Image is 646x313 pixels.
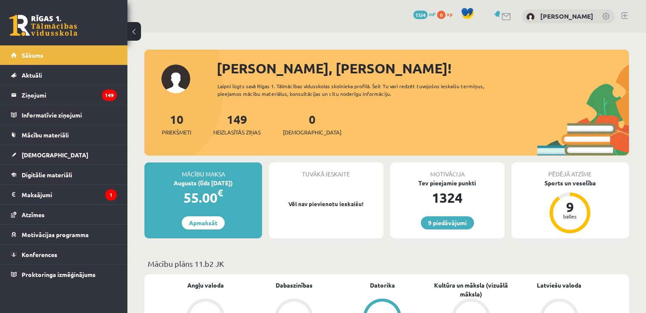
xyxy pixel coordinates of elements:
span: Konferences [22,251,57,258]
a: Motivācijas programma [11,225,117,244]
a: Konferences [11,245,117,264]
div: Mācību maksa [144,162,262,179]
a: Informatīvie ziņojumi [11,105,117,125]
div: 1324 [390,187,505,208]
span: Motivācijas programma [22,231,89,238]
a: Aktuāli [11,65,117,85]
a: [DEMOGRAPHIC_DATA] [11,145,117,165]
a: 1324 mP [413,11,436,17]
a: [PERSON_NAME] [540,12,593,20]
a: Proktoringa izmēģinājums [11,265,117,284]
span: 0 [437,11,446,19]
a: Sports un veselība 9 balles [511,179,629,235]
span: 1324 [413,11,428,19]
div: Augusts (līdz [DATE]) [144,179,262,187]
span: Atzīmes [22,211,45,218]
i: 149 [102,89,117,101]
a: Digitālie materiāli [11,165,117,184]
a: 149Neizlasītās ziņas [213,112,261,137]
a: Latviešu valoda [537,281,581,290]
span: mP [429,11,436,17]
a: Ziņojumi149 [11,85,117,105]
span: xp [447,11,452,17]
div: balles [557,214,583,219]
div: Tev pieejamie punkti [390,179,505,187]
a: Atzīmes [11,205,117,224]
a: 10Priekšmeti [162,112,191,137]
p: Mācību plāns 11.b2 JK [148,258,626,269]
span: Priekšmeti [162,128,191,137]
a: 9 piedāvājumi [421,216,474,229]
p: Vēl nav pievienotu ieskaišu! [273,200,379,208]
legend: Ziņojumi [22,85,117,105]
legend: Maksājumi [22,185,117,204]
div: Motivācija [390,162,505,179]
a: 0 xp [437,11,457,17]
span: € [217,187,223,199]
a: Dabaszinības [276,281,313,290]
span: Mācību materiāli [22,131,69,139]
a: 0[DEMOGRAPHIC_DATA] [283,112,341,137]
a: Kultūra un māksla (vizuālā māksla) [427,281,515,299]
div: 55.00 [144,187,262,208]
a: Datorika [370,281,395,290]
a: Angļu valoda [187,281,224,290]
a: Sākums [11,45,117,65]
div: [PERSON_NAME], [PERSON_NAME]! [217,58,629,78]
legend: Informatīvie ziņojumi [22,105,117,125]
span: Neizlasītās ziņas [213,128,261,137]
span: Sākums [22,51,43,59]
i: 1 [105,189,117,201]
span: Digitālie materiāli [22,171,72,179]
a: Maksājumi1 [11,185,117,204]
span: Aktuāli [22,71,42,79]
span: Proktoringa izmēģinājums [22,271,96,278]
div: Pēdējā atzīme [511,162,629,179]
div: 9 [557,200,583,214]
span: [DEMOGRAPHIC_DATA] [283,128,341,137]
a: Rīgas 1. Tālmācības vidusskola [9,15,77,36]
a: Apmaksāt [182,216,225,229]
span: [DEMOGRAPHIC_DATA] [22,151,88,159]
a: Mācību materiāli [11,125,117,145]
img: Ričards Millers [526,13,535,21]
div: Sports un veselība [511,179,629,187]
div: Laipni lūgts savā Rīgas 1. Tālmācības vidusskolas skolnieka profilā. Šeit Tu vari redzēt tuvojošo... [217,82,508,98]
div: Tuvākā ieskaite [269,162,383,179]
